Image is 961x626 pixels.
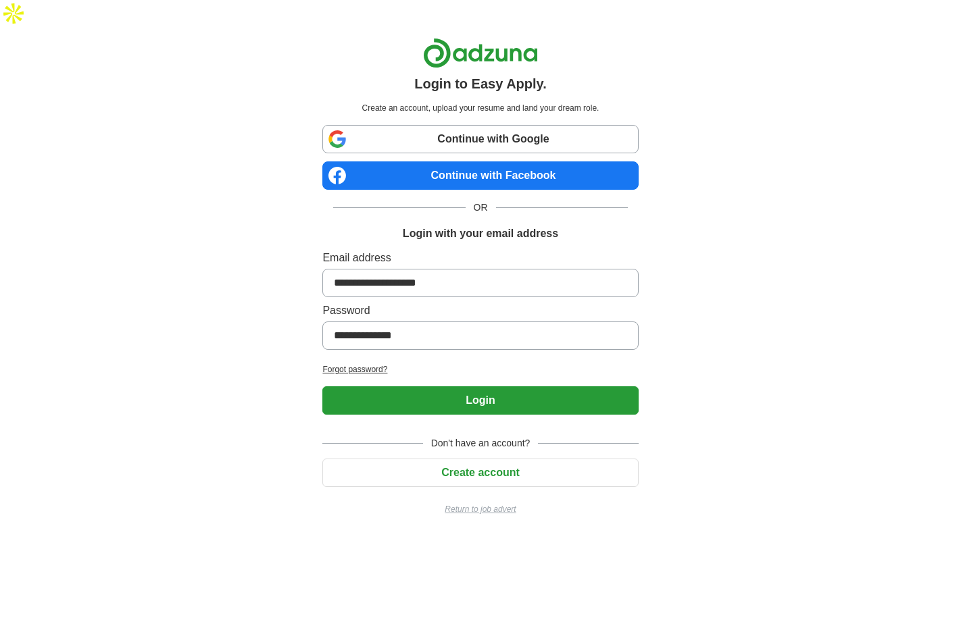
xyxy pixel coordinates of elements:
button: Create account [322,459,638,487]
a: Continue with Google [322,125,638,153]
a: Continue with Facebook [322,161,638,190]
img: Adzuna logo [423,38,538,68]
h1: Login to Easy Apply. [414,74,547,94]
button: Login [322,386,638,415]
a: Return to job advert [322,503,638,515]
a: Forgot password? [322,363,638,375]
span: OR [466,201,496,215]
label: Password [322,303,638,319]
a: Create account [322,467,638,478]
label: Email address [322,250,638,266]
p: Create an account, upload your resume and land your dream role. [325,102,635,114]
h1: Login with your email address [403,226,558,242]
span: Don't have an account? [423,436,539,450]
